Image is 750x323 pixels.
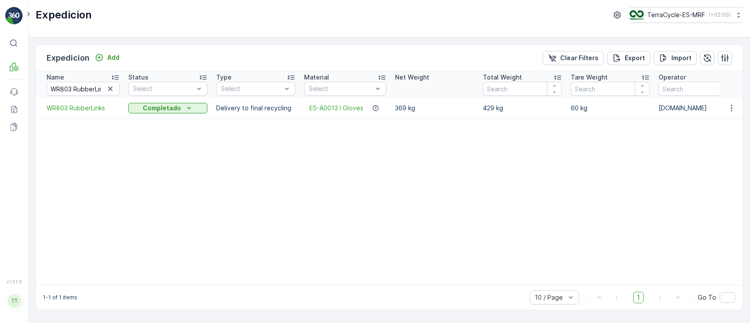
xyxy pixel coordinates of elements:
p: Name [47,73,64,82]
button: TT [5,286,23,316]
span: v 1.51.0 [5,279,23,284]
input: Search [571,82,650,96]
button: Export [607,51,650,65]
button: Clear Filters [543,51,604,65]
div: TT [7,294,22,308]
p: Operator [659,73,686,82]
p: Material [304,73,329,82]
p: Select [221,84,282,93]
p: ( +02:00 ) [709,11,731,18]
span: 1 [633,292,644,303]
p: 1-1 of 1 items [43,294,77,301]
p: Select [133,84,194,93]
p: Export [625,54,645,62]
span: Go To [698,293,716,302]
p: TerraCycle-ES-MRF [647,11,705,19]
p: Status [128,73,149,82]
img: logo [5,7,23,25]
p: [DOMAIN_NAME] [659,104,738,113]
p: Expedicion [47,52,90,64]
button: Completado [128,103,207,113]
p: Type [216,73,232,82]
a: ES-A0013 I Gloves [309,104,363,113]
p: Add [107,53,120,62]
input: Search [483,82,562,96]
p: Completado [143,104,181,113]
p: Import [671,54,692,62]
p: Delivery to final recycling [216,104,295,113]
button: TerraCycle-ES-MRF(+02:00) [630,7,743,23]
p: Expedicion [36,8,92,22]
img: TC_mwK4AaT.png [630,10,644,20]
p: Net Weight [395,73,429,82]
p: 369 kg [395,104,474,113]
p: Total Weight [483,73,522,82]
p: Tare Weight [571,73,608,82]
input: Search [659,82,738,96]
input: Search [47,82,120,96]
a: WR803 RubberLinks [47,104,120,113]
p: Clear Filters [560,54,598,62]
p: 429 kg [483,104,562,113]
button: Add [91,52,123,63]
p: Select [309,84,373,93]
button: Import [654,51,697,65]
p: 60 kg [571,104,650,113]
